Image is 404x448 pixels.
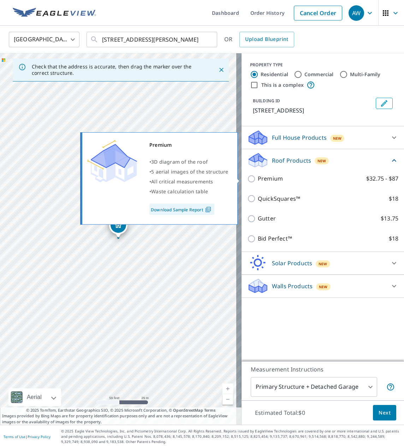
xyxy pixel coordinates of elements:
span: New [319,261,327,267]
div: • [149,187,228,196]
span: © 2025 TomTom, Earthstar Geographics SIO, © 2025 Microsoft Corporation, © [26,407,216,413]
p: QuickSquares™ [258,194,300,203]
span: 3D diagram of the roof [151,158,208,165]
div: OR [224,32,294,47]
span: Your report will include the primary structure and a detached garage if one exists. [386,383,395,391]
div: Walls ProductsNew [247,278,398,295]
a: Terms of Use [4,434,25,439]
a: Privacy Policy [28,434,50,439]
p: Walls Products [272,282,313,290]
button: Edit building 1 [376,98,393,109]
p: Roof Products [272,156,311,165]
div: PROPERTY TYPE [250,62,396,68]
div: Roof ProductsNew [247,152,398,169]
a: Current Level 19, Zoom Out [222,394,233,405]
p: | [4,435,50,439]
p: Check that the address is accurate, then drag the marker over the correct structure. [32,63,206,76]
input: Search by address or latitude-longitude [102,30,203,49]
label: Commercial [304,71,334,78]
p: $18 [389,234,398,243]
span: Upload Blueprint [245,35,288,44]
label: Residential [261,71,288,78]
p: $18 [389,194,398,203]
img: Premium [88,140,137,182]
span: Next [379,408,391,417]
button: Next [373,405,396,421]
p: Bid Perfect™ [258,234,292,243]
div: Aerial [8,388,61,406]
span: New [317,158,326,164]
p: Measurement Instructions [251,365,395,374]
a: OpenStreetMap [173,407,203,413]
p: [STREET_ADDRESS] [253,106,373,115]
div: AW [349,5,364,21]
div: Primary Structure + Detached Garage [251,377,377,397]
p: © 2025 Eagle View Technologies, Inc. and Pictometry International Corp. All Rights Reserved. Repo... [61,429,400,444]
img: Pdf Icon [203,206,213,213]
span: New [333,135,342,141]
label: This is a complex [261,81,304,89]
a: Download Sample Report [149,204,214,215]
p: Full House Products [272,133,327,142]
div: Full House ProductsNew [247,129,398,146]
div: • [149,177,228,187]
a: Cancel Order [294,6,342,20]
span: Waste calculation table [151,188,208,195]
span: All critical measurements [151,178,213,185]
div: Premium [149,140,228,150]
p: $32.75 - $87 [366,174,398,183]
p: BUILDING ID [253,98,280,104]
div: • [149,157,228,167]
p: $13.75 [381,214,398,223]
span: New [319,284,328,290]
div: Aerial [25,388,44,406]
div: Solar ProductsNew [247,255,398,272]
a: Current Level 19, Zoom In [222,383,233,394]
span: 5 aerial images of the structure [151,168,228,175]
button: Close [217,65,226,74]
div: [GEOGRAPHIC_DATA] [9,30,79,49]
img: EV Logo [13,8,96,18]
p: Premium [258,174,283,183]
a: Terms [204,407,216,413]
div: • [149,167,228,177]
p: Gutter [258,214,276,223]
label: Multi-Family [350,71,381,78]
p: Estimated Total: $0 [249,405,311,420]
p: Solar Products [272,259,312,267]
a: Upload Blueprint [239,32,294,47]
